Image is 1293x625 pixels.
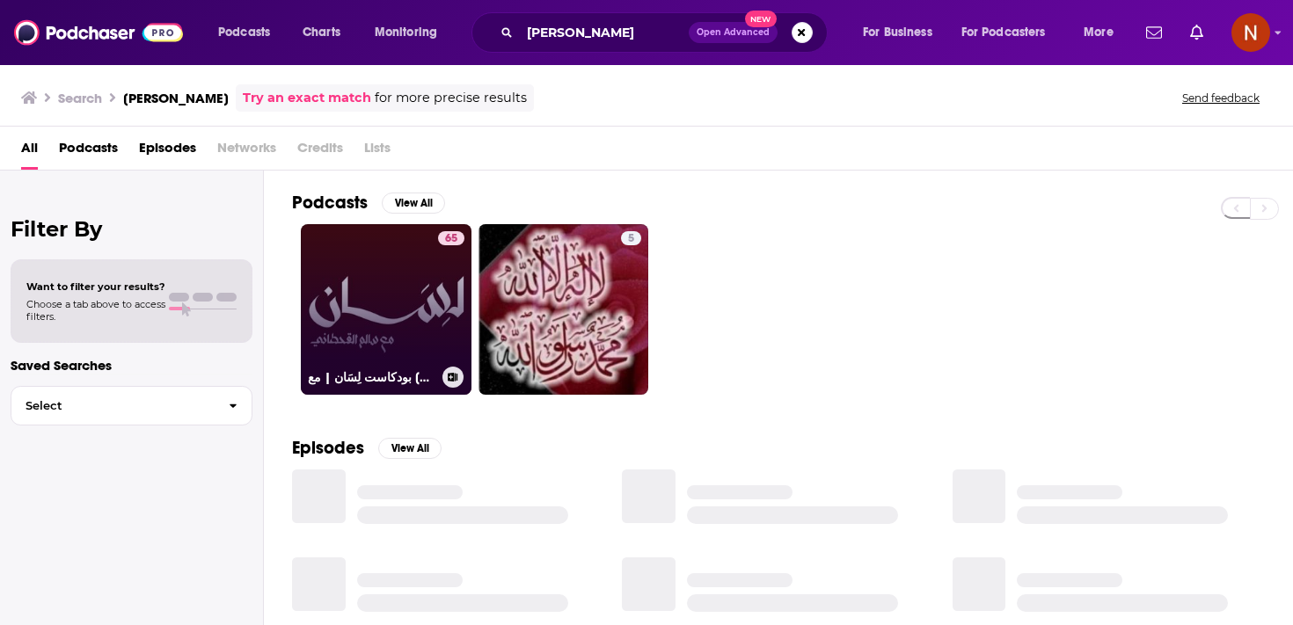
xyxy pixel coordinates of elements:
button: Send feedback [1177,91,1265,105]
a: Try an exact match [243,88,371,108]
button: View All [378,438,442,459]
button: open menu [206,18,293,47]
h3: Search [58,90,102,106]
input: Search podcasts, credits, & more... [520,18,689,47]
button: View All [382,193,445,214]
span: More [1084,20,1114,45]
button: open menu [362,18,460,47]
span: 5 [628,230,634,248]
span: Select [11,400,215,411]
span: Monitoring [375,20,437,45]
a: 5 [478,224,649,395]
a: PodcastsView All [292,192,445,214]
img: User Profile [1231,13,1270,52]
span: Open Advanced [697,28,770,37]
h2: Podcasts [292,192,368,214]
span: Lists [364,134,391,170]
span: New [745,11,777,27]
a: Episodes [139,134,196,170]
a: 65 [438,231,464,245]
button: open menu [1071,18,1136,47]
span: Credits [297,134,343,170]
span: Logged in as AdelNBM [1231,13,1270,52]
h3: بودكاست لِسَان | مع [PERSON_NAME] [308,370,435,385]
a: Show notifications dropdown [1183,18,1210,47]
span: For Podcasters [961,20,1046,45]
button: open menu [950,18,1071,47]
span: Choose a tab above to access filters. [26,298,165,323]
span: For Business [863,20,932,45]
span: Podcasts [218,20,270,45]
div: Search podcasts, credits, & more... [488,12,844,53]
h2: Episodes [292,437,364,459]
button: Open AdvancedNew [689,22,778,43]
a: EpisodesView All [292,437,442,459]
h2: Filter By [11,216,252,242]
span: for more precise results [375,88,527,108]
a: 5 [621,231,641,245]
a: All [21,134,38,170]
a: Show notifications dropdown [1139,18,1169,47]
button: Select [11,386,252,425]
a: 65بودكاست لِسَان | مع [PERSON_NAME] [301,224,471,395]
h3: [PERSON_NAME] [123,90,229,106]
button: open menu [851,18,954,47]
a: Charts [291,18,351,47]
button: Show profile menu [1231,13,1270,52]
span: Networks [217,134,276,170]
span: Want to filter your results? [26,280,165,293]
span: Charts [303,20,340,45]
a: Podcasts [59,134,118,170]
span: 65 [445,230,457,248]
img: Podchaser - Follow, Share and Rate Podcasts [14,16,183,49]
p: Saved Searches [11,357,252,374]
